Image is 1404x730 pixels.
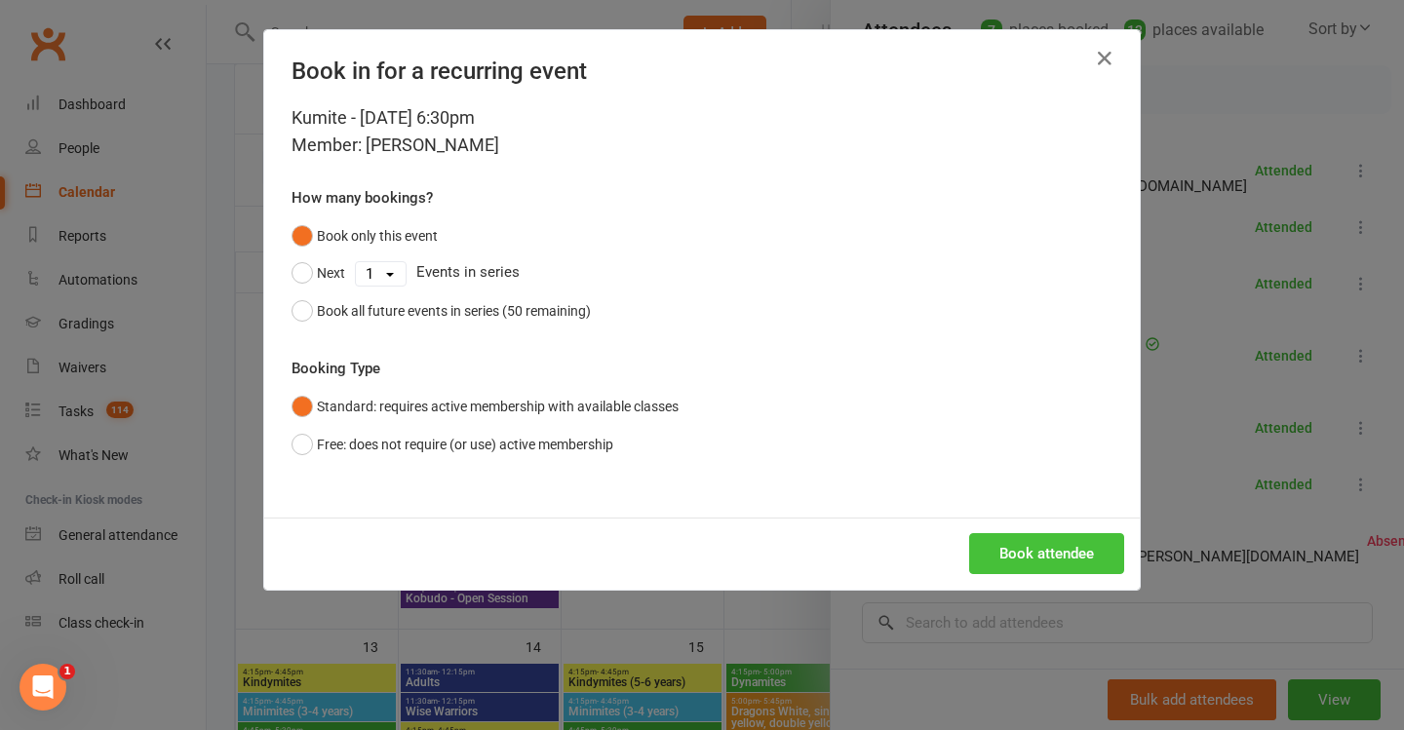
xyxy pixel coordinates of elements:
[292,292,591,329] button: Book all future events in series (50 remaining)
[292,186,433,210] label: How many bookings?
[292,58,1112,85] h4: Book in for a recurring event
[292,426,613,463] button: Free: does not require (or use) active membership
[292,388,679,425] button: Standard: requires active membership with available classes
[292,254,345,291] button: Next
[292,104,1112,159] div: Kumite - [DATE] 6:30pm Member: [PERSON_NAME]
[969,533,1124,574] button: Book attendee
[1089,43,1120,74] button: Close
[292,217,438,254] button: Book only this event
[317,300,591,322] div: Book all future events in series (50 remaining)
[59,664,75,679] span: 1
[292,357,380,380] label: Booking Type
[292,254,1112,291] div: Events in series
[19,664,66,711] iframe: Intercom live chat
